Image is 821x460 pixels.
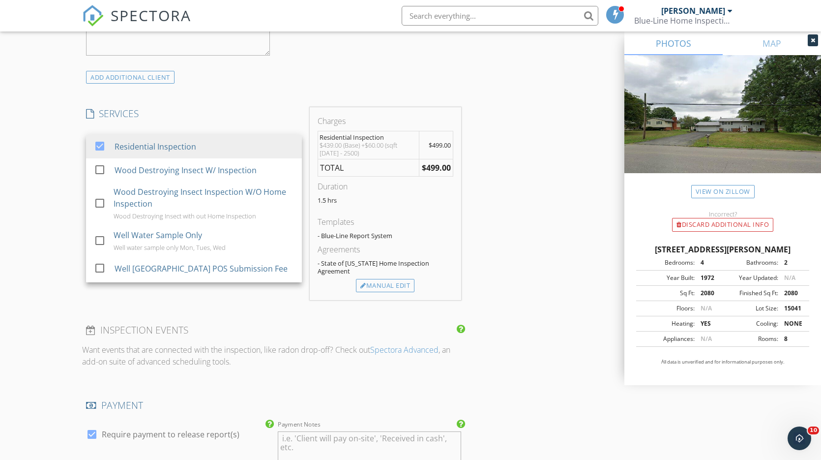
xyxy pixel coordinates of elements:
[429,141,451,150] span: $499.00
[778,258,806,267] div: 2
[115,263,288,275] div: Well [GEOGRAPHIC_DATA] POS Submission Fee
[639,258,695,267] div: Bedrooms:
[639,274,695,282] div: Year Built:
[639,319,695,328] div: Heating:
[86,107,302,120] h4: SERVICES
[318,159,419,176] td: TOTAL
[778,319,806,328] div: NONE
[115,141,196,153] div: Residential Inspection
[318,232,454,240] div: - Blue-Line Report System
[723,258,778,267] div: Bathrooms:
[114,212,256,220] div: Wood Destroying Insect with out Home Inspection
[114,229,202,241] div: Well Water Sample Only
[639,289,695,298] div: Sq Ft:
[778,304,806,313] div: 15041
[723,319,778,328] div: Cooling:
[320,141,416,157] div: $439.00 (Base) +$60.00 (sqft [DATE] - 2500)
[723,335,778,343] div: Rooms:
[86,71,175,84] div: ADD ADDITIONAL client
[639,304,695,313] div: Floors:
[114,186,294,210] div: Wood Destroying Insect Inspection W/O Home Inspection
[82,13,191,34] a: SPECTORA
[624,210,821,218] div: Incorrect?
[639,335,695,343] div: Appliances:
[318,244,454,255] div: Agreements
[636,359,809,366] p: All data is unverified and for informational purposes only.
[422,162,451,173] strong: $499.00
[695,274,723,282] div: 1972
[701,304,712,312] span: N/A
[701,335,712,343] span: N/A
[723,31,821,55] a: MAP
[402,6,598,26] input: Search everything...
[82,344,465,368] p: Want events that are connected with the inspection, like radon drop-off? Check out , an add-on su...
[86,324,461,337] h4: INSPECTION EVENTS
[723,304,778,313] div: Lot Size:
[318,216,454,228] div: Templates
[320,133,416,141] div: Residential Inspection
[624,31,723,55] a: PHOTOS
[723,289,778,298] div: Finished Sq Ft:
[691,185,755,198] a: View on Zillow
[102,429,239,439] label: Require payment to release report(s)
[695,289,723,298] div: 2080
[111,5,191,26] span: SPECTORA
[723,274,778,282] div: Year Updated:
[634,16,733,26] div: Blue-Line Home Inspections, LLC
[672,218,773,232] div: Discard Additional info
[356,279,414,293] div: Manual Edit
[778,289,806,298] div: 2080
[318,259,454,275] div: - State of [US_STATE] Home Inspection Agreement
[82,5,104,27] img: The Best Home Inspection Software - Spectora
[788,427,811,450] iframe: Intercom live chat
[318,115,454,127] div: Charges
[86,399,461,412] h4: PAYMENT
[784,274,795,282] span: N/A
[661,6,725,16] div: [PERSON_NAME]
[114,244,226,251] div: Well water sample only Mon, Tues, Wed
[115,164,257,176] div: Wood Destroying Insect W/ Inspection
[636,244,809,255] div: [STREET_ADDRESS][PERSON_NAME]
[624,55,821,197] img: streetview
[778,335,806,343] div: 8
[808,427,819,434] span: 10
[318,181,454,192] div: Duration
[695,258,723,267] div: 4
[695,319,723,328] div: YES
[318,196,454,204] p: 1.5 hrs
[370,344,439,355] a: Spectora Advanced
